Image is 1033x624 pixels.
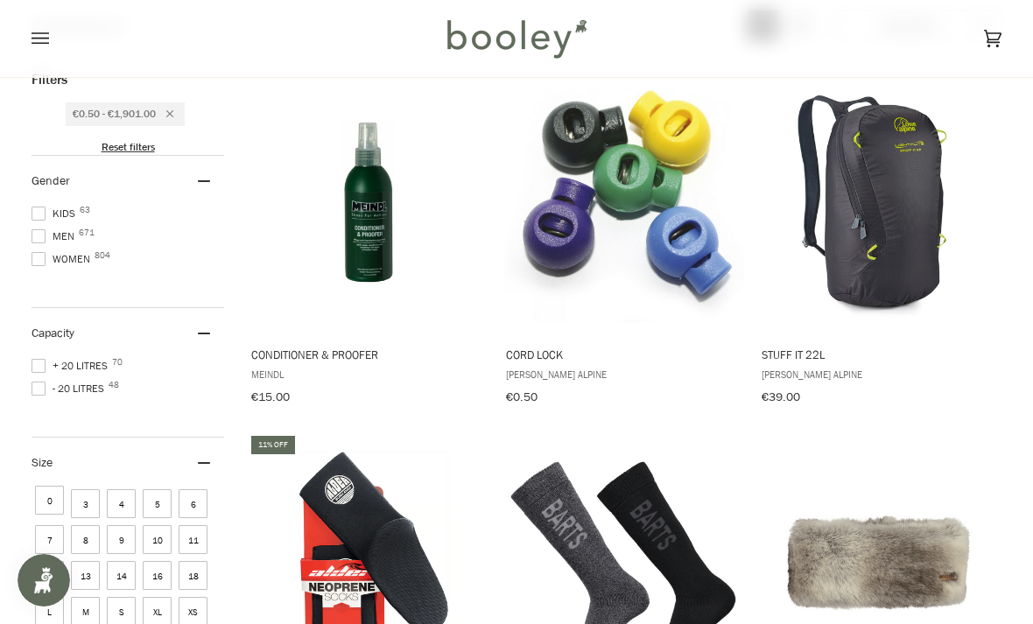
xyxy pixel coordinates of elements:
[32,71,67,88] span: Filters
[32,325,74,341] span: Capacity
[32,251,95,267] span: Women
[762,367,996,382] span: [PERSON_NAME] Alpine
[32,206,81,221] span: Kids
[439,13,593,64] img: Booley
[143,561,172,590] span: Size: 16
[251,389,290,405] span: €15.00
[32,172,70,189] span: Gender
[251,347,486,362] span: Conditioner & Proofer
[249,71,488,410] a: Conditioner & Proofer
[762,389,800,405] span: €39.00
[759,82,999,322] img: Lowe Alpine Stuff IT 22L Anthracite / Zinc - Booley Galway
[762,347,996,362] span: Stuff IT 22L
[143,525,172,554] span: Size: 10
[32,228,80,244] span: Men
[32,454,53,471] span: Size
[71,489,100,518] span: Size: 3
[109,381,119,389] span: 48
[107,489,136,518] span: Size: 4
[179,525,207,554] span: Size: 11
[73,107,156,122] span: €0.50 - €1,901.00
[95,251,110,260] span: 804
[102,140,155,155] span: Reset filters
[249,82,488,322] img: Conditioner & Proofer
[506,347,741,362] span: Cord Lock
[156,107,173,122] div: Remove filter: 0.5000\,1901.0000
[506,389,538,405] span: €0.50
[179,561,207,590] span: Size: 18
[35,486,64,515] span: Size: 0
[35,525,64,554] span: Size: 7
[32,358,113,374] span: + 20 Litres
[503,82,743,322] img: Cord Lock - booley Galway
[32,381,109,396] span: - 20 Litres
[759,71,999,410] a: Stuff IT 22L
[79,228,95,237] span: 671
[143,489,172,518] span: Size: 5
[71,561,100,590] span: Size: 13
[18,554,70,606] iframe: Button to open loyalty program pop-up
[503,71,743,410] a: Cord Lock
[506,367,741,382] span: [PERSON_NAME] Alpine
[32,140,224,155] li: Reset filters
[112,358,123,367] span: 70
[107,525,136,554] span: Size: 9
[251,367,486,382] span: Meindl
[179,489,207,518] span: Size: 6
[107,561,136,590] span: Size: 14
[251,437,295,455] div: 11% off
[71,525,100,554] span: Size: 8
[80,206,90,214] span: 63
